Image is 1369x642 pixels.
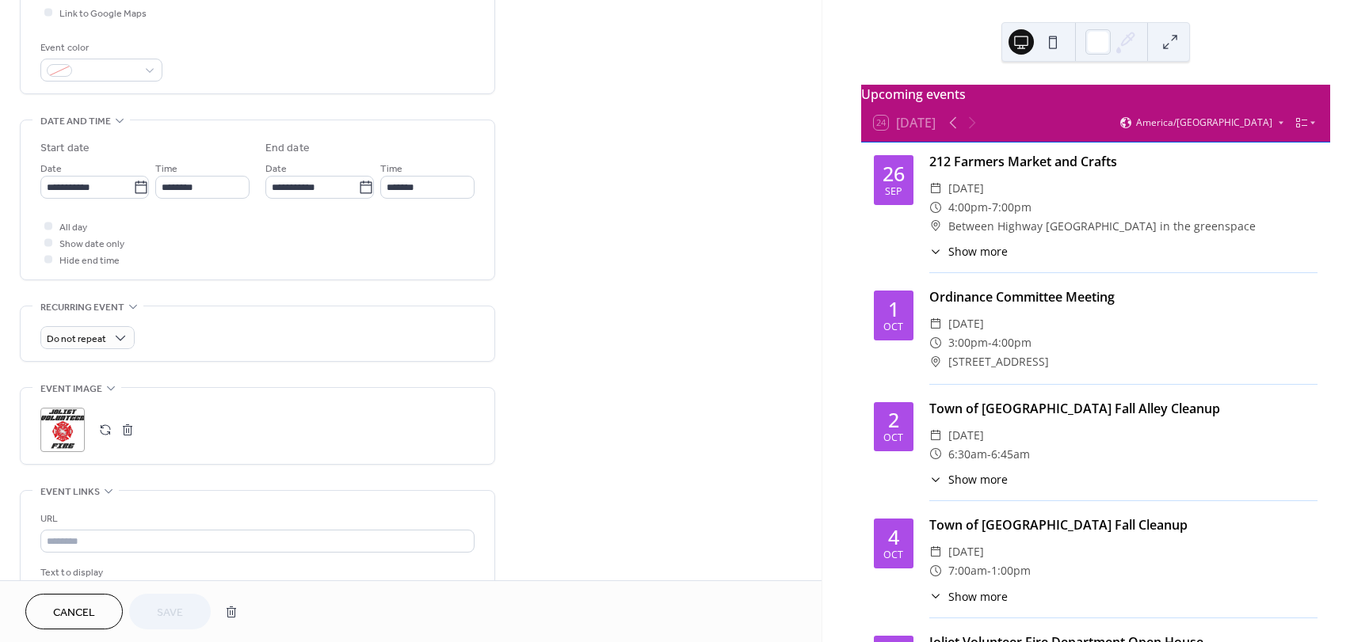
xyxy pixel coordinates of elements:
[1136,118,1272,127] span: America/[GEOGRAPHIC_DATA]
[883,164,905,184] div: 26
[155,161,177,177] span: Time
[40,408,85,452] div: ;
[40,161,62,177] span: Date
[861,85,1330,104] div: Upcoming events
[885,187,902,197] div: Sep
[929,515,1318,534] div: Town of [GEOGRAPHIC_DATA] Fall Cleanup
[948,333,988,352] span: 3:00pm
[988,333,992,352] span: -
[929,333,942,352] div: ​
[888,527,899,547] div: 4
[991,445,1030,464] span: 6:45am
[948,445,987,464] span: 6:30am
[948,243,1008,260] span: Show more
[929,588,942,605] div: ​
[888,299,899,319] div: 1
[987,445,991,464] span: -
[40,113,111,130] span: Date and time
[59,6,147,22] span: Link to Google Maps
[59,253,120,269] span: Hide end time
[47,330,106,348] span: Do not repeat
[948,588,1008,605] span: Show more
[929,352,942,371] div: ​
[929,243,942,260] div: ​
[929,588,1008,605] button: ​Show more
[929,314,942,333] div: ​
[948,542,984,561] span: [DATE]
[59,236,124,253] span: Show date only
[948,217,1256,236] span: Between Highway [GEOGRAPHIC_DATA] in the greenspace
[883,433,903,443] div: Oct
[25,594,123,629] button: Cancel
[992,198,1032,217] span: 7:00pm
[948,314,984,333] span: [DATE]
[883,322,903,332] div: Oct
[948,352,1049,371] span: [STREET_ADDRESS]
[929,542,942,561] div: ​
[948,179,984,198] span: [DATE]
[929,426,942,445] div: ​
[888,410,899,430] div: 2
[988,198,992,217] span: -
[929,287,1318,306] div: Ordinance Committee Meeting
[948,561,987,580] span: 7:00am
[992,333,1032,352] span: 4:00pm
[380,161,402,177] span: Time
[53,605,95,621] span: Cancel
[929,217,942,236] div: ​
[40,40,159,56] div: Event color
[948,471,1008,488] span: Show more
[929,445,942,464] div: ​
[265,140,310,157] div: End date
[948,198,988,217] span: 4:00pm
[929,198,942,217] div: ​
[40,299,124,316] span: Recurring event
[40,484,100,500] span: Event links
[40,140,90,157] div: Start date
[987,561,991,580] span: -
[883,550,903,560] div: Oct
[929,243,1008,260] button: ​Show more
[40,564,471,581] div: Text to display
[265,161,287,177] span: Date
[40,381,102,397] span: Event image
[40,511,471,527] div: URL
[929,399,1318,418] div: Town of [GEOGRAPHIC_DATA] Fall Alley Cleanup
[59,219,87,236] span: All day
[948,426,984,445] span: [DATE]
[929,471,1008,488] button: ​Show more
[929,152,1318,171] div: 212 Farmers Market and Crafts
[929,179,942,198] div: ​
[991,561,1031,580] span: 1:00pm
[929,561,942,580] div: ​
[929,471,942,488] div: ​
